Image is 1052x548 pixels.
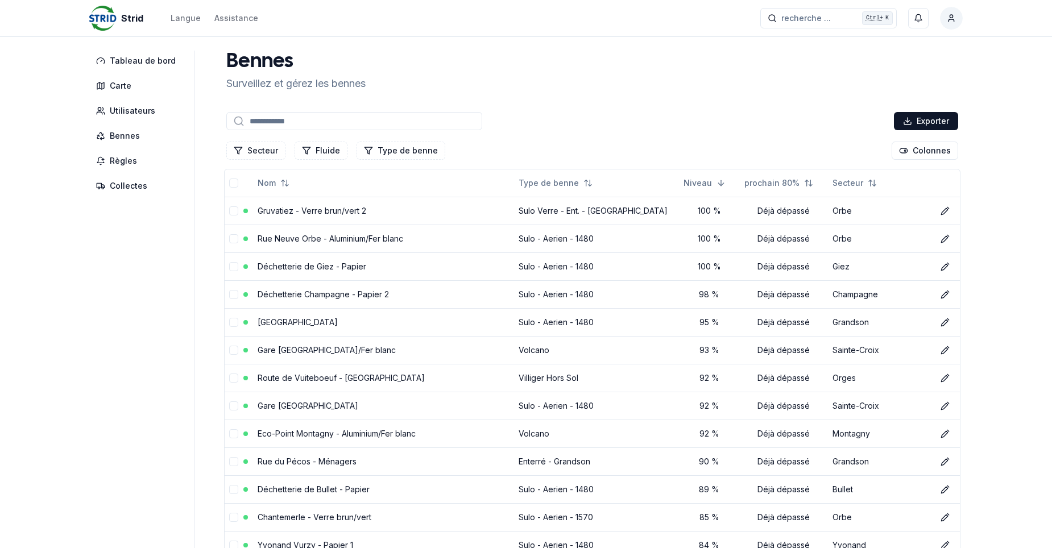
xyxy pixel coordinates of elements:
[258,206,366,215] a: Gruvatiez - Verre brun/vert 2
[744,317,824,328] div: Déjà dépassé
[828,503,931,531] td: Orbe
[258,484,370,494] a: Déchetterie de Bullet - Papier
[514,420,679,447] td: Volcano
[744,484,824,495] div: Déjà dépassé
[229,178,238,188] button: select-all
[110,105,155,117] span: Utilisateurs
[512,174,599,192] button: Not sorted. Click to sort ascending.
[214,11,258,25] a: Assistance
[514,225,679,252] td: Sulo - Aerien - 1480
[760,8,897,28] button: recherche ...Ctrl+K
[744,372,824,384] div: Déjà dépassé
[684,289,735,300] div: 98 %
[828,475,931,503] td: Bullet
[684,317,735,328] div: 95 %
[110,155,137,167] span: Règles
[229,262,238,271] button: select-row
[258,512,371,522] a: Chantemerle - Verre brun/vert
[171,11,201,25] button: Langue
[258,317,338,327] a: [GEOGRAPHIC_DATA]
[229,513,238,522] button: select-row
[744,456,824,467] div: Déjà dépassé
[258,401,358,410] a: Gare [GEOGRAPHIC_DATA]
[828,308,931,336] td: Grandson
[110,55,176,67] span: Tableau de bord
[677,174,732,192] button: Sorted descending. Click to sort ascending.
[738,174,820,192] button: Not sorted. Click to sort ascending.
[744,261,824,272] div: Déjà dépassé
[744,233,824,244] div: Déjà dépassé
[229,234,238,243] button: select-row
[684,261,735,272] div: 100 %
[121,11,143,25] span: Strid
[258,456,357,466] a: Rue du Pécos - Ménagers
[828,364,931,392] td: Orges
[684,233,735,244] div: 100 %
[828,420,931,447] td: Montagny
[828,197,931,225] td: Orbe
[229,457,238,466] button: select-row
[258,261,366,271] a: Déchetterie de Giez - Papier
[744,205,824,217] div: Déjà dépassé
[828,447,931,475] td: Grandson
[684,428,735,439] div: 92 %
[744,512,824,523] div: Déjà dépassé
[89,101,187,121] a: Utilisateurs
[894,112,958,130] button: Exporter
[110,80,131,92] span: Carte
[826,174,884,192] button: Not sorted. Click to sort ascending.
[229,290,238,299] button: select-row
[171,13,201,24] div: Langue
[229,401,238,410] button: select-row
[251,174,296,192] button: Not sorted. Click to sort ascending.
[514,252,679,280] td: Sulo - Aerien - 1480
[229,346,238,355] button: select-row
[229,485,238,494] button: select-row
[514,392,679,420] td: Sulo - Aerien - 1480
[89,126,187,146] a: Bennes
[514,308,679,336] td: Sulo - Aerien - 1480
[828,392,931,420] td: Sainte-Croix
[684,456,735,467] div: 90 %
[89,11,148,25] a: Strid
[229,373,238,383] button: select-row
[229,206,238,215] button: select-row
[514,336,679,364] td: Volcano
[89,51,187,71] a: Tableau de bord
[828,280,931,308] td: Champagne
[258,373,425,383] a: Route de Vuiteboeuf - [GEOGRAPHIC_DATA]
[833,177,863,189] span: Secteur
[258,177,276,189] span: Nom
[514,447,679,475] td: Enterré - Grandson
[89,176,187,196] a: Collectes
[258,289,389,299] a: Déchetterie Champagne - Papier 2
[744,344,824,356] div: Déjà dépassé
[295,142,347,160] button: Filtrer les lignes
[744,177,800,189] span: prochain 80%
[828,336,931,364] td: Sainte-Croix
[258,429,416,438] a: Eco-Point Montagny - Aluminium/Fer blanc
[258,345,396,355] a: Gare [GEOGRAPHIC_DATA]/Fer blanc
[744,400,824,412] div: Déjà dépassé
[684,344,735,356] div: 93 %
[519,177,579,189] span: Type de benne
[357,142,445,160] button: Filtrer les lignes
[514,475,679,503] td: Sulo - Aerien - 1480
[226,142,285,160] button: Filtrer les lignes
[226,51,366,73] h1: Bennes
[684,400,735,412] div: 92 %
[110,130,140,142] span: Bennes
[110,180,147,192] span: Collectes
[226,76,366,92] p: Surveillez et gérez les bennes
[89,76,187,96] a: Carte
[744,289,824,300] div: Déjà dépassé
[828,252,931,280] td: Giez
[258,234,403,243] a: Rue Neuve Orbe - Aluminium/Fer blanc
[89,5,117,32] img: Strid Logo
[892,142,958,160] button: Cocher les colonnes
[89,151,187,171] a: Règles
[229,429,238,438] button: select-row
[684,205,735,217] div: 100 %
[781,13,831,24] span: recherche ...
